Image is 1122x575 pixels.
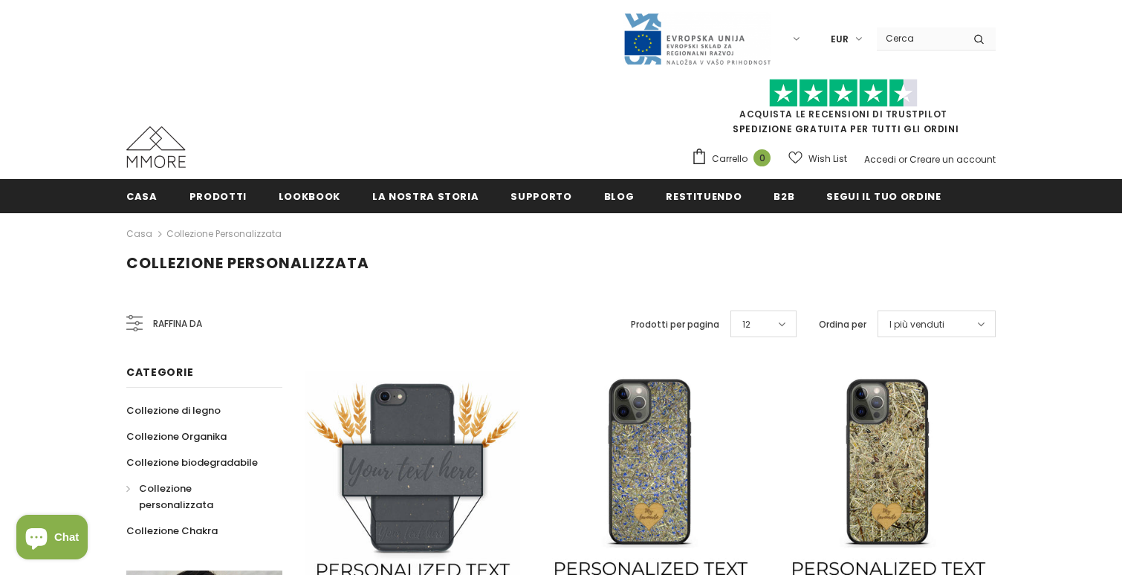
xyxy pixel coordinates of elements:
a: Lookbook [279,179,340,212]
span: Categorie [126,365,193,380]
a: Casa [126,225,152,243]
span: Prodotti [189,189,247,204]
a: Acquista le recensioni di TrustPilot [739,108,947,120]
span: Blog [604,189,635,204]
a: Collezione di legno [126,397,221,423]
span: Wish List [808,152,847,166]
span: Collezione biodegradabile [126,455,258,470]
span: or [898,153,907,166]
a: Casa [126,179,158,212]
a: Carrello 0 [691,148,778,170]
span: Casa [126,189,158,204]
a: Prodotti [189,179,247,212]
a: Accedi [864,153,896,166]
span: 0 [753,149,771,166]
span: B2B [774,189,794,204]
img: Casi MMORE [126,126,186,168]
a: Collezione personalizzata [126,475,266,518]
a: Collezione biodegradabile [126,449,258,475]
span: Collezione Chakra [126,524,218,538]
label: Prodotti per pagina [631,317,719,332]
a: B2B [774,179,794,212]
span: Segui il tuo ordine [826,189,941,204]
a: Javni Razpis [623,32,771,45]
span: I più venduti [889,317,944,332]
span: Carrello [712,152,748,166]
a: Wish List [788,146,847,172]
img: Javni Razpis [623,12,771,66]
span: Collezione Organika [126,429,227,444]
a: Collezione Organika [126,423,227,449]
span: La nostra storia [372,189,479,204]
span: Lookbook [279,189,340,204]
a: Collezione personalizzata [166,227,282,240]
span: Collezione personalizzata [126,253,369,273]
a: Collezione Chakra [126,518,218,544]
label: Ordina per [819,317,866,332]
span: EUR [831,32,849,47]
span: supporto [510,189,571,204]
inbox-online-store-chat: Shopify online store chat [12,515,92,563]
span: 12 [742,317,750,332]
a: Restituendo [666,179,742,212]
a: Creare un account [909,153,996,166]
span: Raffina da [153,316,202,332]
a: La nostra storia [372,179,479,212]
a: supporto [510,179,571,212]
span: Collezione personalizzata [139,481,213,512]
a: Blog [604,179,635,212]
span: Restituendo [666,189,742,204]
span: SPEDIZIONE GRATUITA PER TUTTI GLI ORDINI [691,85,996,135]
input: Search Site [877,27,962,49]
a: Segui il tuo ordine [826,179,941,212]
img: Fidati di Pilot Stars [769,79,918,108]
span: Collezione di legno [126,403,221,418]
